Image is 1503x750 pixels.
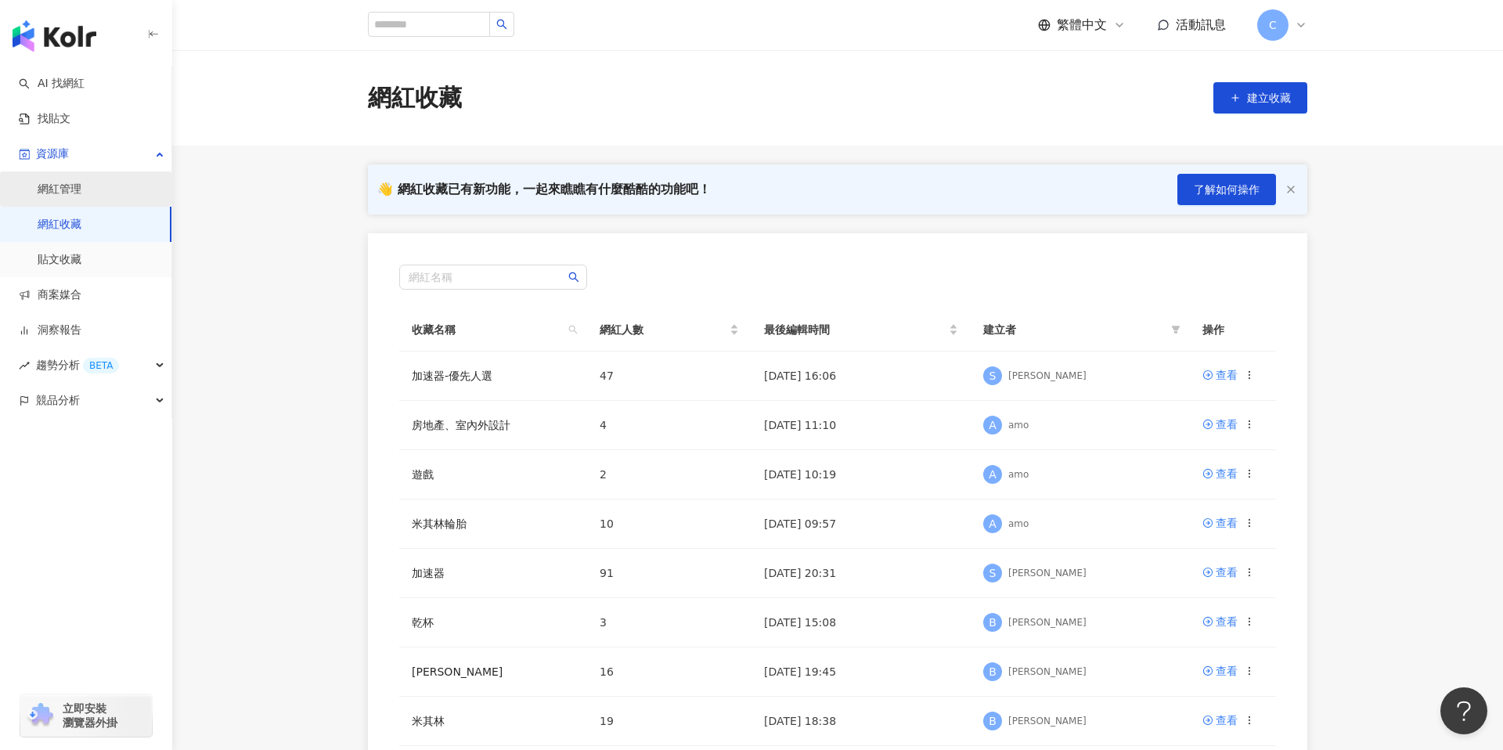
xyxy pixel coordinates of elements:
a: 查看 [1202,613,1238,630]
a: 查看 [1202,416,1238,433]
div: BETA [83,358,119,373]
span: A [989,466,997,483]
div: 查看 [1216,514,1238,532]
span: filter [1168,318,1184,341]
span: B [989,712,997,730]
span: 資源庫 [36,136,69,171]
span: rise [19,360,30,371]
a: 商案媒合 [19,287,81,303]
div: amo [1008,517,1029,531]
div: 查看 [1216,662,1238,680]
span: S [989,367,997,384]
span: 2 [600,468,607,481]
td: [DATE] 19:45 [751,647,971,697]
div: [PERSON_NAME] [1008,370,1087,383]
td: [DATE] 16:06 [751,352,971,401]
div: 查看 [1216,564,1238,581]
a: 網紅管理 [38,182,81,197]
th: 最後編輯時間 [751,308,971,352]
div: 查看 [1216,465,1238,482]
span: 繁體中文 [1057,16,1107,34]
span: 了解如何操作 [1194,183,1260,196]
div: 網紅收藏 [368,81,462,114]
img: chrome extension [25,703,56,728]
a: 洞察報告 [19,323,81,338]
a: 米其林輪胎 [412,517,467,530]
a: 米其林 [412,715,445,727]
a: 遊戲 [412,468,434,481]
a: 查看 [1202,465,1238,482]
a: 查看 [1202,366,1238,384]
td: [DATE] 11:10 [751,401,971,450]
a: 查看 [1202,712,1238,729]
div: amo [1008,468,1029,481]
span: 10 [600,517,614,530]
button: 建立收藏 [1213,82,1307,114]
span: C [1269,16,1277,34]
td: [DATE] 09:57 [751,499,971,549]
span: search [568,325,578,334]
span: filter [1171,325,1180,334]
a: 加速器-優先人選 [412,370,492,382]
span: B [989,614,997,631]
td: [DATE] 15:08 [751,598,971,647]
span: 立即安裝 瀏覽器外掛 [63,701,117,730]
div: amo [1008,419,1029,432]
a: 找貼文 [19,111,70,127]
td: [DATE] 10:19 [751,450,971,499]
span: B [989,663,997,680]
span: 3 [600,616,607,629]
img: logo [13,20,96,52]
a: 查看 [1202,564,1238,581]
a: chrome extension立即安裝 瀏覽器外掛 [20,694,152,737]
span: 4 [600,419,607,431]
span: 47 [600,370,614,382]
span: 收藏名稱 [412,321,562,338]
div: [PERSON_NAME] [1008,715,1087,728]
span: 最後編輯時間 [764,321,946,338]
a: 乾杯 [412,616,434,629]
div: 👋 網紅收藏已有新功能，一起來瞧瞧有什麼酷酷的功能吧！ [377,181,711,198]
div: 查看 [1216,712,1238,729]
span: A [989,416,997,434]
span: search [565,318,581,341]
span: search [568,272,579,283]
th: 操作 [1190,308,1276,352]
span: 建立收藏 [1247,92,1291,104]
a: 網紅收藏 [38,217,81,233]
td: [DATE] 18:38 [751,697,971,746]
span: A [989,515,997,532]
td: [DATE] 20:31 [751,549,971,598]
a: searchAI 找網紅 [19,76,85,92]
div: 查看 [1216,613,1238,630]
span: 建立者 [983,321,1165,338]
button: 了解如何操作 [1177,174,1276,205]
span: S [989,564,997,582]
div: [PERSON_NAME] [1008,567,1087,580]
span: 網紅人數 [600,321,726,338]
div: 查看 [1216,366,1238,384]
div: [PERSON_NAME] [1008,665,1087,679]
a: 貼文收藏 [38,252,81,268]
span: 19 [600,715,614,727]
span: 趨勢分析 [36,348,119,383]
div: [PERSON_NAME] [1008,616,1087,629]
span: 競品分析 [36,383,80,418]
a: 查看 [1202,514,1238,532]
span: 91 [600,567,614,579]
span: search [496,19,507,30]
a: 查看 [1202,662,1238,680]
th: 網紅人數 [587,308,751,352]
a: [PERSON_NAME] [412,665,503,678]
a: 房地產、室內外設計 [412,419,510,431]
span: 16 [600,665,614,678]
a: 加速器 [412,567,445,579]
iframe: Help Scout Beacon - Open [1440,687,1487,734]
span: 活動訊息 [1176,17,1226,32]
div: 查看 [1216,416,1238,433]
